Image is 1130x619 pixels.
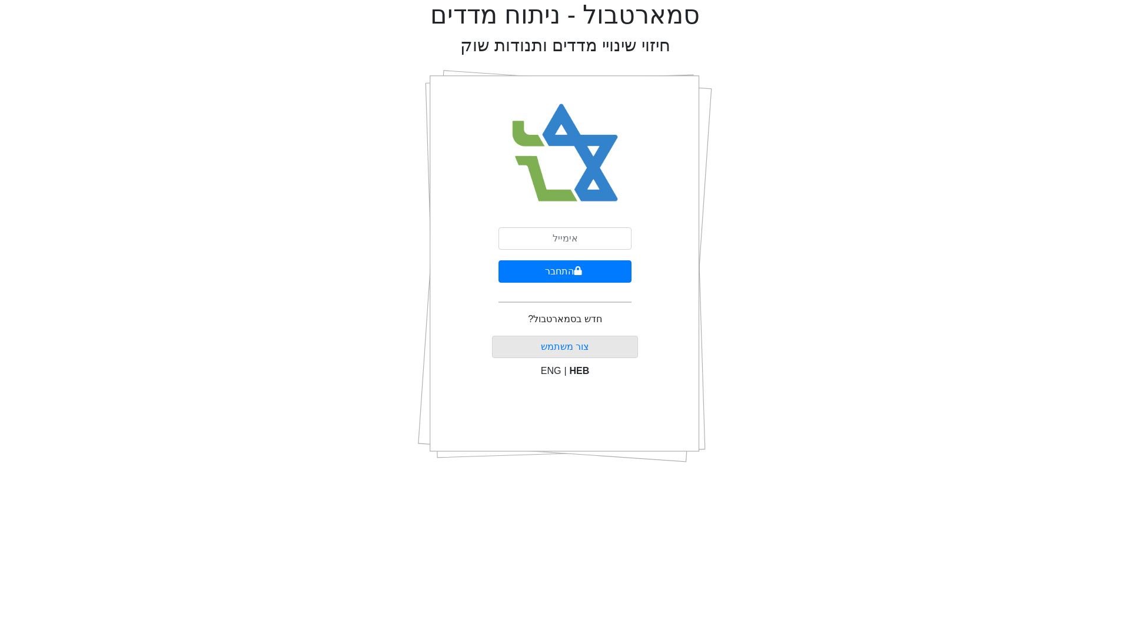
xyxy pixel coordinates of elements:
span: ENG [541,366,561,376]
button: התחבר [498,260,632,283]
span: | [564,366,566,376]
h2: חיזוי שינויי מדדים ותנודות שוק [460,35,670,56]
input: אימייל [498,227,632,250]
p: חדש בסמארטבול? [528,312,601,326]
img: Smart Bull [501,88,629,218]
span: HEB [570,366,590,376]
button: צור משתמש [492,336,639,358]
a: צור משתמש [541,342,589,352]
